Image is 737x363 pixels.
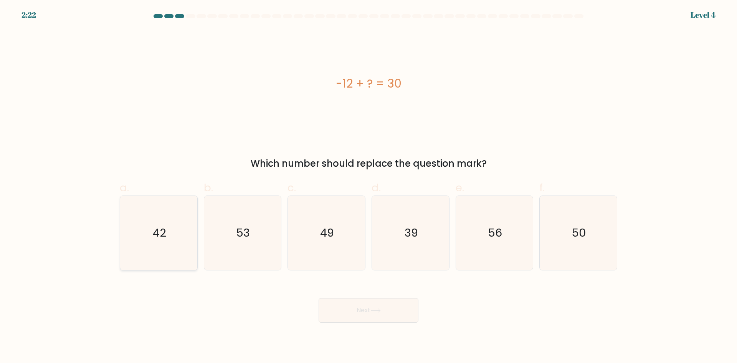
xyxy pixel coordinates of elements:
div: Level 4 [691,9,716,21]
span: e. [456,180,464,195]
span: f. [539,180,545,195]
span: d. [372,180,381,195]
div: Which number should replace the question mark? [124,157,613,171]
text: 42 [153,225,166,240]
div: 2:22 [21,9,36,21]
button: Next [319,298,418,323]
text: 39 [405,225,418,240]
text: 49 [321,225,334,240]
span: c. [288,180,296,195]
text: 50 [572,225,587,240]
span: a. [120,180,129,195]
text: 53 [236,225,250,240]
text: 56 [488,225,502,240]
span: b. [204,180,213,195]
div: -12 + ? = 30 [120,75,617,92]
